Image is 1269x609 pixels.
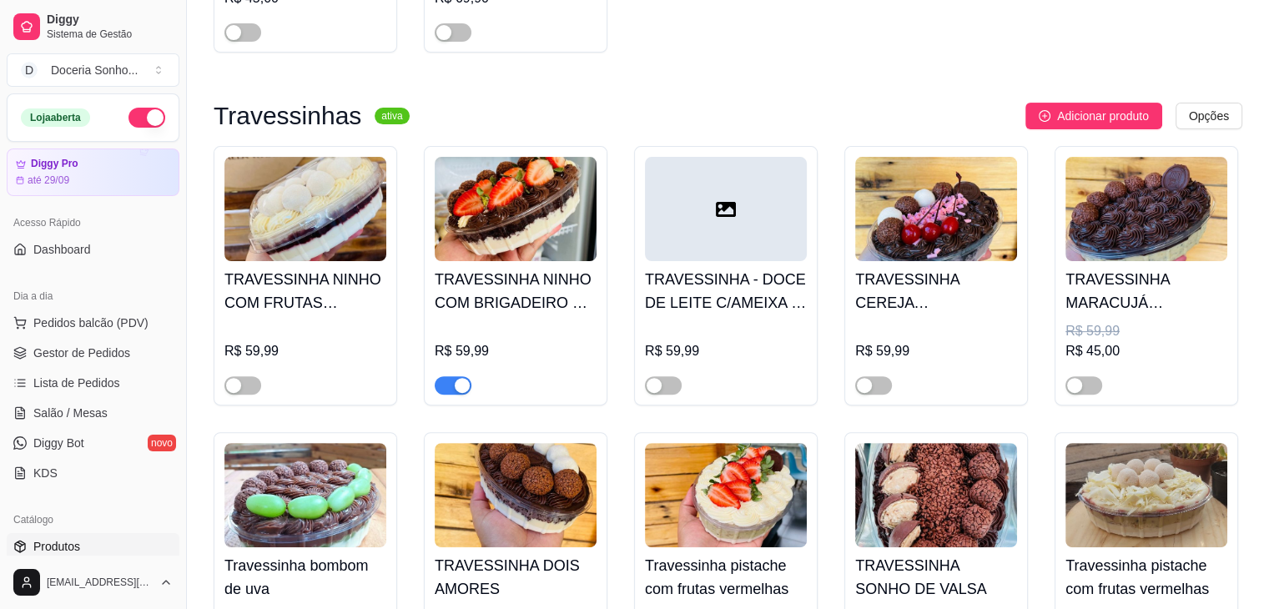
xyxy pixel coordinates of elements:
div: Dia a dia [7,283,179,310]
div: Loja aberta [21,108,90,127]
h4: TRAVESSINHA NINHO COM BRIGADEIRO E [GEOGRAPHIC_DATA] [435,268,597,315]
img: product-image [224,443,386,547]
div: R$ 59,99 [1065,321,1227,341]
div: R$ 59,99 [855,341,1017,361]
h4: TRAVESSINHA NINHO COM FRUTAS VERMELHAS [224,268,386,315]
a: Lista de Pedidos [7,370,179,396]
h4: TRAVESSINHA DOIS AMORES [435,554,597,601]
div: Catálogo [7,506,179,533]
a: Salão / Mesas [7,400,179,426]
h4: Travessinha pistache com frutas vermelhas [1065,554,1227,601]
h4: Travessinha bombom de uva [224,554,386,601]
img: product-image [1065,157,1227,261]
a: Diggy Botnovo [7,430,179,456]
span: Pedidos balcão (PDV) [33,315,149,331]
h4: TRAVESSINHA CEREJA C/CHOCOLATE [855,268,1017,315]
span: Sistema de Gestão [47,28,173,41]
h3: Travessinhas [214,106,361,126]
span: Gestor de Pedidos [33,345,130,361]
button: Opções [1176,103,1242,129]
h4: TRAVESSINHA MARACUJÁ C/BRIGADEIRO [1065,268,1227,315]
div: R$ 59,99 [645,341,807,361]
a: Diggy Proaté 29/09 [7,148,179,196]
span: Salão / Mesas [33,405,108,421]
button: [EMAIL_ADDRESS][DOMAIN_NAME] [7,562,179,602]
a: DiggySistema de Gestão [7,7,179,47]
a: KDS [7,460,179,486]
span: Produtos [33,538,80,555]
article: Diggy Pro [31,158,78,170]
div: R$ 45,00 [1065,341,1227,361]
div: Doceria Sonho ... [51,62,138,78]
sup: ativa [375,108,409,124]
a: Gestor de Pedidos [7,340,179,366]
span: D [21,62,38,78]
img: product-image [855,443,1017,547]
span: Diggy [47,13,173,28]
span: Adicionar produto [1057,107,1149,125]
img: product-image [1065,443,1227,547]
img: product-image [435,443,597,547]
button: Select a team [7,53,179,87]
button: Alterar Status [128,108,165,128]
span: [EMAIL_ADDRESS][DOMAIN_NAME] [47,576,153,589]
div: R$ 59,99 [224,341,386,361]
img: product-image [435,157,597,261]
span: Dashboard [33,241,91,258]
a: Produtos [7,533,179,560]
span: plus-circle [1039,110,1050,122]
button: Pedidos balcão (PDV) [7,310,179,336]
span: KDS [33,465,58,481]
span: Lista de Pedidos [33,375,120,391]
h4: TRAVESSINHA - DOCE DE LEITE C/AMEIXA E COCO [645,268,807,315]
a: Dashboard [7,236,179,263]
img: product-image [224,157,386,261]
article: até 29/09 [28,174,69,187]
img: product-image [855,157,1017,261]
h4: Travessinha pistache com frutas vermelhas [645,554,807,601]
div: R$ 59,99 [435,341,597,361]
span: Diggy Bot [33,435,84,451]
span: Opções [1189,107,1229,125]
img: product-image [645,443,807,547]
div: Acesso Rápido [7,209,179,236]
button: Adicionar produto [1025,103,1162,129]
h4: TRAVESSINHA SONHO DE VALSA [855,554,1017,601]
